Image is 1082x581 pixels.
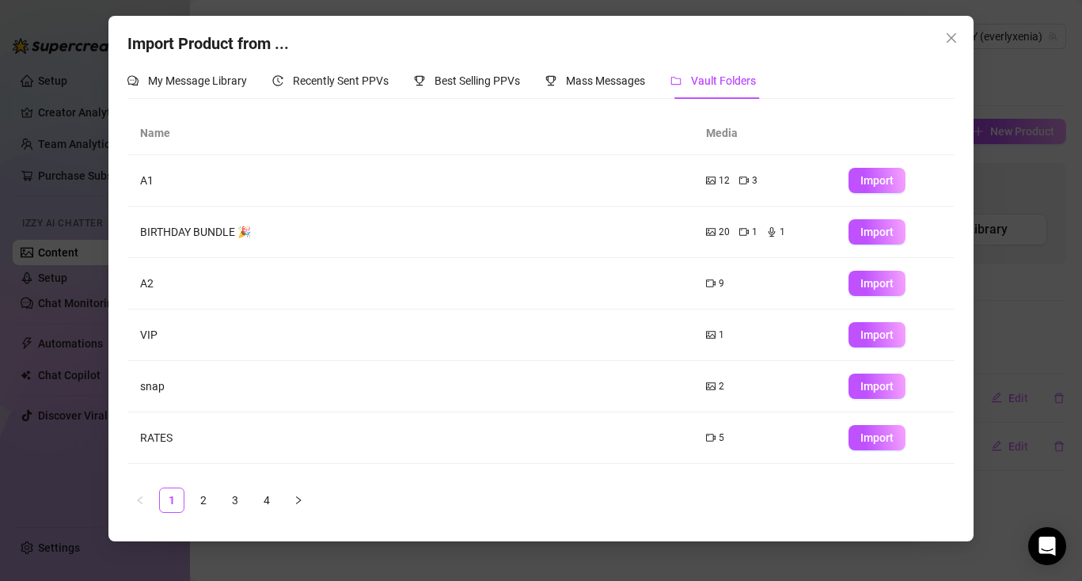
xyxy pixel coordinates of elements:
span: Import Product from ... [127,34,289,53]
span: Import [860,380,894,393]
span: My Message Library [148,74,247,87]
span: 9 [719,276,724,291]
td: snap [127,361,694,412]
span: 2 [719,379,724,394]
span: video-camera [739,227,749,237]
li: 4 [254,488,279,513]
span: comment [127,75,139,86]
li: Previous Page [127,488,153,513]
span: Import [860,174,894,187]
li: 2 [191,488,216,513]
button: Import [849,322,905,347]
span: close [945,32,958,44]
th: Name [127,112,694,155]
li: Next Page [286,488,311,513]
button: Close [939,25,964,51]
span: right [294,496,303,505]
button: Import [849,168,905,193]
li: 3 [222,488,248,513]
span: Best Selling PPVs [435,74,520,87]
button: Import [849,374,905,399]
span: audio [767,227,776,237]
td: RATES [127,412,694,464]
span: 1 [719,328,724,343]
span: video-camera [706,433,716,442]
button: Import [849,425,905,450]
span: folder [670,75,681,86]
td: UNSHAVED [127,464,694,515]
span: 20 [719,225,730,240]
button: Import [849,219,905,245]
li: 1 [159,488,184,513]
span: 12 [719,173,730,188]
td: A2 [127,258,694,309]
span: video-camera [706,279,716,288]
button: left [127,488,153,513]
span: trophy [545,75,556,86]
span: left [135,496,145,505]
span: 5 [719,431,724,446]
button: right [286,488,311,513]
span: picture [706,176,716,185]
span: Vault Folders [691,74,756,87]
span: picture [706,330,716,340]
button: Import [849,271,905,296]
span: trophy [414,75,425,86]
span: 1 [752,225,757,240]
span: 1 [780,225,785,240]
div: Open Intercom Messenger [1028,527,1066,565]
span: Import [860,328,894,341]
span: Import [860,226,894,238]
span: picture [706,227,716,237]
td: VIP [127,309,694,361]
a: 1 [160,488,184,512]
span: history [272,75,283,86]
span: Close [939,32,964,44]
th: Media [693,112,836,155]
span: 3 [752,173,757,188]
span: Import [860,431,894,444]
span: picture [706,382,716,391]
span: Mass Messages [566,74,645,87]
td: BIRTHDAY BUNDLE 🎉 [127,207,694,258]
span: video-camera [739,176,749,185]
a: 4 [255,488,279,512]
span: Recently Sent PPVs [293,74,389,87]
td: A1 [127,155,694,207]
span: Import [860,277,894,290]
a: 3 [223,488,247,512]
a: 2 [192,488,215,512]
